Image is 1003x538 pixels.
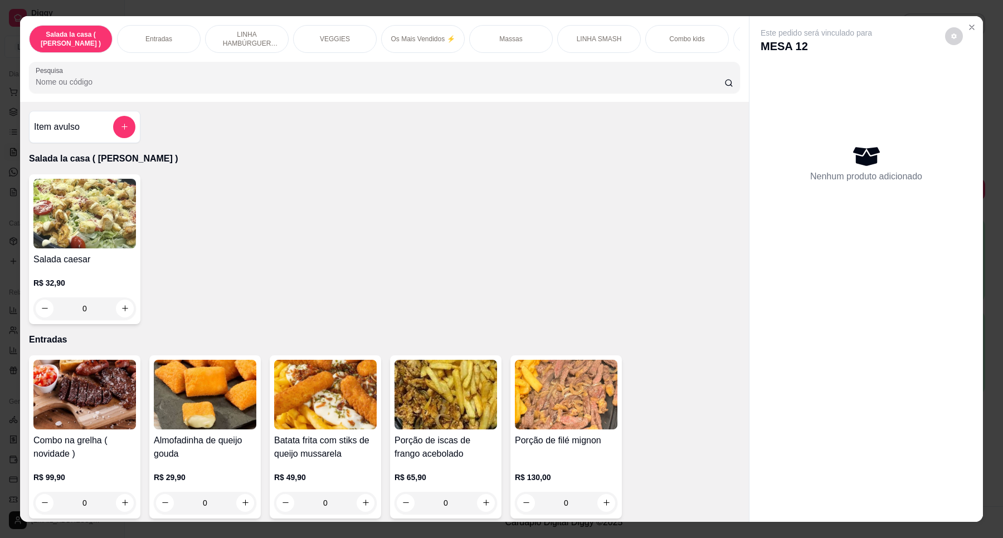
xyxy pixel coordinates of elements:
img: product-image [33,360,136,429]
button: increase-product-quantity [597,494,615,512]
h4: Porção de filé mignon [515,434,617,447]
button: decrease-product-quantity [36,494,53,512]
button: increase-product-quantity [116,494,134,512]
h4: Salada caesar [33,253,136,266]
button: decrease-product-quantity [517,494,535,512]
p: R$ 65,90 [395,472,497,483]
h4: Combo na grelha ( novidade ) [33,434,136,461]
p: LINHA HAMBÚRGUER ANGUS [215,30,279,48]
button: increase-product-quantity [477,494,495,512]
h4: Item avulso [34,120,80,134]
button: decrease-product-quantity [36,300,53,317]
h4: Almofadinha de queijo gouda [154,434,256,461]
p: Combo kids [669,35,704,43]
p: R$ 49,90 [274,472,377,483]
h4: Batata frita com stiks de queijo mussarela [274,434,377,461]
p: MESA 12 [761,38,872,54]
p: Massas [499,35,522,43]
p: VEGGIES [320,35,350,43]
h4: Porção de iscas de frango acebolado [395,434,497,461]
button: decrease-product-quantity [397,494,415,512]
p: R$ 32,90 [33,277,136,288]
img: product-image [515,360,617,429]
p: LINHA SMASH [577,35,622,43]
p: R$ 29,90 [154,472,256,483]
button: increase-product-quantity [357,494,374,512]
p: Entradas [29,333,740,346]
img: product-image [33,179,136,248]
button: Close [963,18,981,36]
p: Este pedido será vinculado para [761,27,872,38]
p: Salada la casa ( [PERSON_NAME] ) [29,152,740,165]
p: R$ 130,00 [515,472,617,483]
p: Nenhum produto adicionado [810,170,922,183]
button: decrease-product-quantity [276,494,294,512]
img: product-image [154,360,256,429]
p: Entradas [145,35,172,43]
img: product-image [395,360,497,429]
button: decrease-product-quantity [945,27,963,45]
button: increase-product-quantity [116,300,134,317]
p: R$ 99,90 [33,472,136,483]
p: Salada la casa ( [PERSON_NAME] ) [38,30,103,48]
button: decrease-product-quantity [156,494,174,512]
img: product-image [274,360,377,429]
input: Pesquisa [36,76,724,87]
button: add-separate-item [113,116,135,138]
p: Os Mais Vendidos ⚡️ [391,35,455,43]
label: Pesquisa [36,66,67,75]
button: increase-product-quantity [236,494,254,512]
